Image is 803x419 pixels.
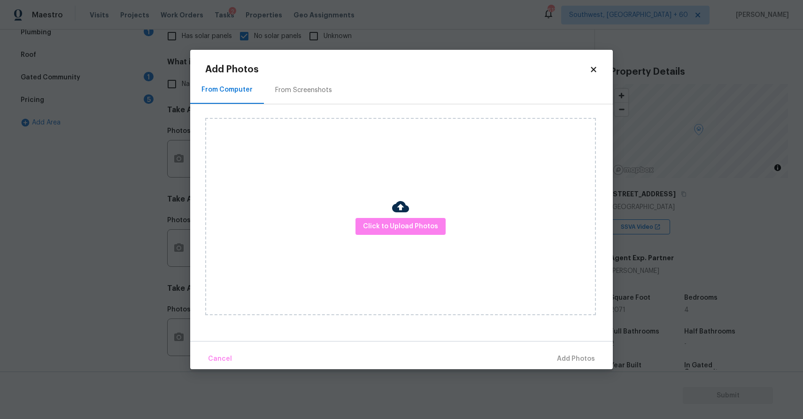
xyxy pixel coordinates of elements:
[363,221,438,233] span: Click to Upload Photos
[208,353,232,365] span: Cancel
[201,85,253,94] div: From Computer
[275,85,332,95] div: From Screenshots
[204,349,236,369] button: Cancel
[392,198,409,215] img: Cloud Upload Icon
[205,65,589,74] h2: Add Photos
[355,218,446,235] button: Click to Upload Photos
